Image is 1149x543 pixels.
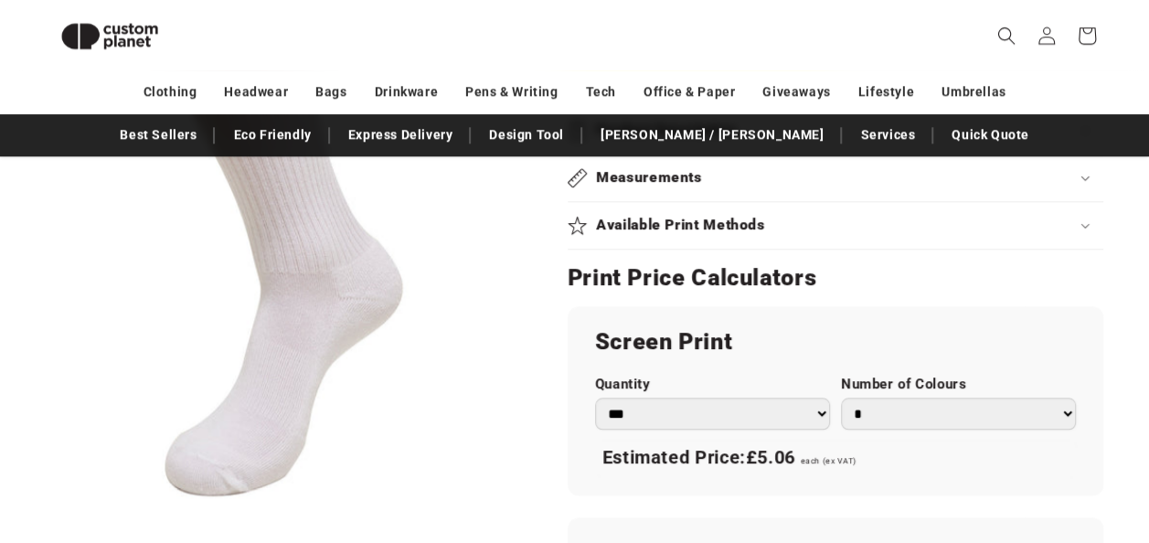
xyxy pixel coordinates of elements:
[144,76,197,108] a: Clothing
[1058,455,1149,543] iframe: Chat Widget
[841,376,1076,393] label: Number of Colours
[644,76,735,108] a: Office & Paper
[851,119,924,151] a: Services
[591,119,833,151] a: [PERSON_NAME] / [PERSON_NAME]
[46,7,174,65] img: Custom Planet
[746,446,795,468] span: £5.06
[595,376,830,393] label: Quantity
[465,76,558,108] a: Pens & Writing
[111,119,206,151] a: Best Sellers
[942,119,1038,151] a: Quick Quote
[858,76,914,108] a: Lifestyle
[596,168,702,187] h2: Measurements
[585,76,615,108] a: Tech
[568,154,1103,201] summary: Measurements
[595,327,1076,357] h2: Screen Print
[375,76,438,108] a: Drinkware
[762,76,830,108] a: Giveaways
[986,16,1027,56] summary: Search
[596,216,765,235] h2: Available Print Methods
[224,119,320,151] a: Eco Friendly
[568,202,1103,249] summary: Available Print Methods
[595,439,1076,477] div: Estimated Price:
[339,119,463,151] a: Express Delivery
[568,263,1103,293] h2: Print Price Calculators
[480,119,573,151] a: Design Tool
[801,456,856,465] span: each (ex VAT)
[942,76,1005,108] a: Umbrellas
[224,76,288,108] a: Headwear
[315,76,346,108] a: Bags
